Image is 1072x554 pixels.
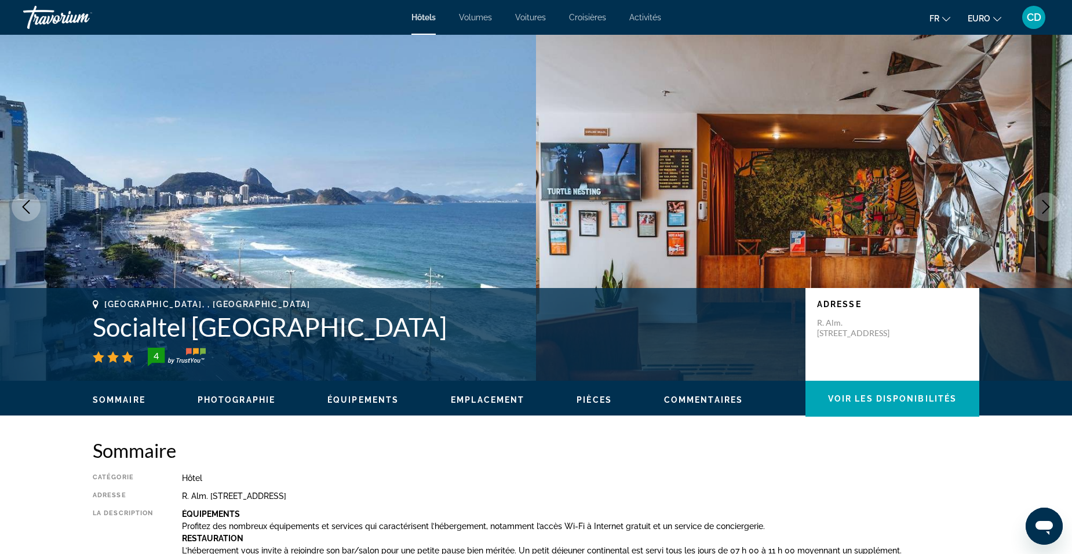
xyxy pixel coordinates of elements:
button: Image suivante [1031,192,1060,221]
h2: Sommaire [93,439,979,462]
div: Hôtel [182,473,979,483]
div: Catégorie [93,473,153,483]
button: Commentaires [664,395,743,405]
span: Pièces [577,395,612,404]
iframe: Bouton de lancement de la fenêtre de messagerie [1026,508,1063,545]
span: Photographie [198,395,275,404]
a: Croisières [569,13,606,22]
span: Fr [929,14,939,23]
button: Menu utilisateur [1019,5,1049,30]
div: 4 [144,349,167,363]
button: Image précédente [12,192,41,221]
b: Restauration [182,534,243,543]
button: Photographie [198,395,275,405]
b: Équipements [182,509,240,519]
a: Travorium [23,2,139,32]
button: Emplacement [451,395,524,405]
span: EURO [968,14,990,23]
span: Voir les disponibilités [828,394,957,403]
h1: Socialtel [GEOGRAPHIC_DATA] [93,312,794,342]
button: Changer de devise [968,10,1001,27]
button: Équipements [327,395,399,405]
p: Profitez des nombreux équipements et services qui caractérisent l’hébergement, notamment l’accès ... [182,522,979,531]
a: Hôtels [411,13,436,22]
button: Voir les disponibilités [805,381,979,417]
p: R. Alm. [STREET_ADDRESS] [817,318,910,338]
span: Commentaires [664,395,743,404]
p: Adresse [817,300,968,309]
span: Sommaire [93,395,145,404]
button: Sommaire [93,395,145,405]
span: [GEOGRAPHIC_DATA], , [GEOGRAPHIC_DATA] [104,300,311,309]
a: Activités [629,13,661,22]
span: CD [1027,12,1041,23]
img: trustyou-badge-hor.svg [148,348,206,366]
div: Adresse [93,491,153,501]
button: Pièces [577,395,612,405]
a: Voitures [515,13,546,22]
span: Emplacement [451,395,524,404]
a: Volumes [459,13,492,22]
button: Changer la langue [929,10,950,27]
span: Équipements [327,395,399,404]
div: R. Alm. [STREET_ADDRESS] [182,491,979,501]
